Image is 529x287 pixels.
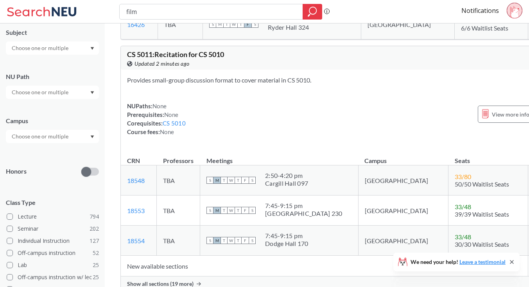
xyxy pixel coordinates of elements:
input: Choose one or multiple [8,88,74,97]
a: Leave a testimonial [459,258,506,265]
span: 30/30 Waitlist Seats [455,240,509,248]
span: 33 / 48 [455,233,471,240]
label: Individual Instruction [7,236,99,246]
div: NUPaths: Prerequisites: Corequisites: Course fees: [127,102,186,136]
a: 18554 [127,237,145,244]
span: We need your help! [411,259,506,265]
th: Campus [358,149,448,165]
span: S [206,237,213,244]
span: 50/50 Waitlist Seats [455,180,509,188]
span: S [206,177,213,184]
span: F [244,21,251,28]
span: F [242,237,249,244]
a: 18548 [127,177,145,184]
span: S [251,21,258,28]
svg: Dropdown arrow [90,47,94,50]
td: TBA [158,9,203,39]
span: 25 [93,273,99,282]
span: S [206,207,213,214]
label: Lecture [7,212,99,222]
div: [GEOGRAPHIC_DATA] 230 [265,210,342,217]
span: 25 [93,261,99,269]
span: F [242,177,249,184]
svg: Dropdown arrow [90,135,94,138]
span: None [164,111,178,118]
span: 794 [90,212,99,221]
span: S [209,21,216,28]
span: W [228,237,235,244]
span: W [228,177,235,184]
input: Choose one or multiple [8,43,74,53]
div: Subject [6,28,99,37]
span: 6/6 Waitlist Seats [461,24,508,32]
div: CRN [127,156,140,165]
span: T [221,177,228,184]
span: 202 [90,224,99,233]
a: CS 5010 [163,120,186,127]
td: [GEOGRAPHIC_DATA] [358,196,448,226]
a: Notifications [461,6,499,15]
svg: magnifying glass [308,6,317,17]
div: Campus [6,117,99,125]
span: T [221,237,228,244]
span: S [249,207,256,214]
div: NU Path [6,72,99,81]
span: T [235,237,242,244]
span: F [242,207,249,214]
span: T [235,177,242,184]
span: S [249,237,256,244]
div: Dropdown arrow [6,41,99,55]
td: [GEOGRAPHIC_DATA] [358,226,448,256]
td: New available sections [121,256,528,276]
div: Ryder Hall 324 [268,23,313,31]
span: Updated 2 minutes ago [134,59,190,68]
div: magnifying glass [303,4,322,20]
td: TBA [157,165,200,196]
span: 39/39 Waitlist Seats [455,210,509,218]
span: CS 5011 : Recitation for CS 5010 [127,50,224,59]
span: W [230,21,237,28]
th: Professors [157,149,200,165]
td: TBA [157,226,200,256]
span: T [235,207,242,214]
span: M [213,207,221,214]
div: Dropdown arrow [6,86,99,99]
input: Class, professor, course number, "phrase" [126,5,297,18]
div: 7:45 - 9:15 pm [265,232,308,240]
div: 7:45 - 9:15 pm [265,202,342,210]
label: Off-campus instruction [7,248,99,258]
span: 33 / 80 [455,173,471,180]
span: T [223,21,230,28]
span: None [160,128,174,135]
input: Choose one or multiple [8,132,74,141]
td: [GEOGRAPHIC_DATA] [358,165,448,196]
label: Seminar [7,224,99,234]
span: 52 [93,249,99,257]
span: M [213,177,221,184]
th: Meetings [200,149,359,165]
svg: Dropdown arrow [90,91,94,94]
div: Dropdown arrow [6,130,99,143]
span: M [213,237,221,244]
span: W [228,207,235,214]
div: Cargill Hall 097 [265,179,308,187]
div: Dodge Hall 170 [265,240,308,248]
th: Seats [448,149,528,165]
label: Lab [7,260,99,270]
td: [GEOGRAPHIC_DATA] [361,9,454,39]
span: Class Type [6,198,99,207]
label: Off-campus instruction w/ lec [7,272,99,282]
span: 127 [90,237,99,245]
td: TBA [157,196,200,226]
span: M [216,21,223,28]
span: T [221,207,228,214]
div: 2:50 - 4:20 pm [265,172,308,179]
span: T [237,21,244,28]
span: S [249,177,256,184]
p: Honors [6,167,27,176]
a: 18553 [127,207,145,214]
a: 16426 [127,21,145,28]
span: 33 / 48 [455,203,471,210]
span: None [152,102,167,109]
